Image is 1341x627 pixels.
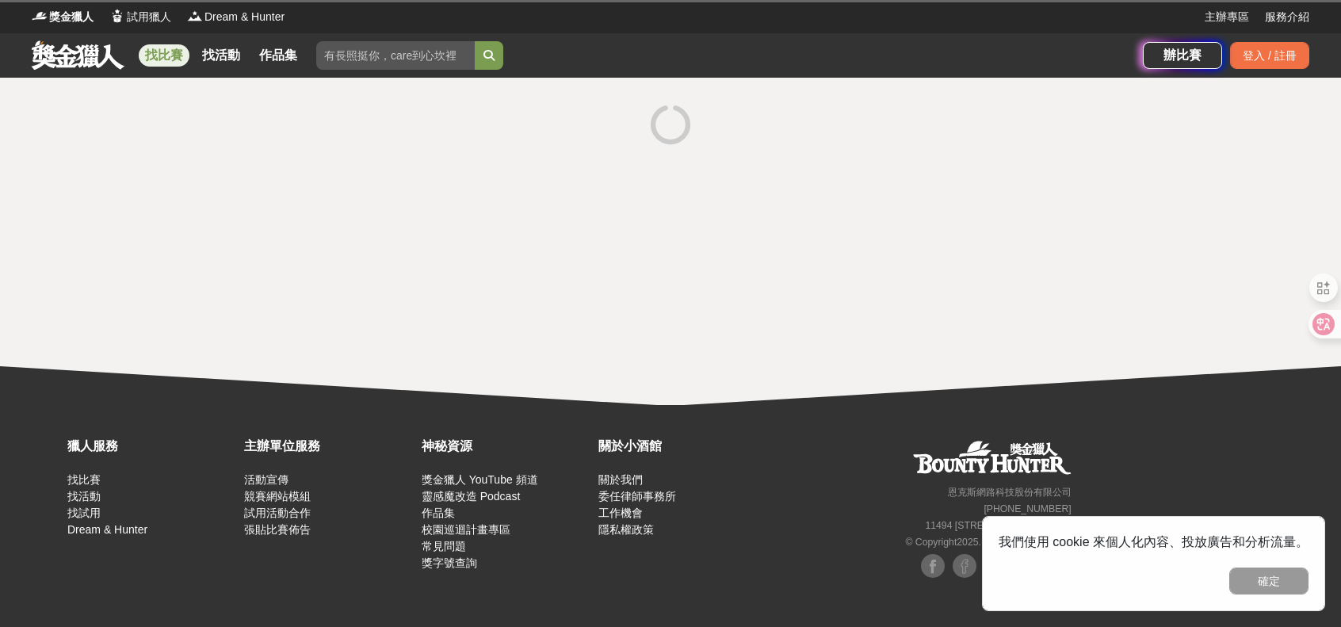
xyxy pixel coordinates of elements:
[953,554,976,578] img: Facebook
[244,437,413,456] div: 主辦單位服務
[1205,9,1249,25] a: 主辦專區
[925,520,1071,531] small: 11494 [STREET_ADDRESS] 3 樓
[422,490,520,503] a: 靈感魔改造 Podcast
[109,8,125,24] img: Logo
[598,437,767,456] div: 關於小酒館
[422,540,466,552] a: 常見問題
[921,554,945,578] img: Facebook
[984,503,1071,514] small: [PHONE_NUMBER]
[948,487,1072,498] small: 恩克斯網路科技股份有限公司
[67,473,101,486] a: 找比賽
[422,473,538,486] a: 獎金獵人 YouTube 頻道
[67,490,101,503] a: 找活動
[67,523,147,536] a: Dream & Hunter
[905,537,1071,548] small: © Copyright 2025 . All Rights Reserved.
[244,523,311,536] a: 張貼比賽佈告
[598,490,676,503] a: 委任律師事務所
[49,9,94,25] span: 獎金獵人
[422,437,590,456] div: 神秘資源
[422,556,477,569] a: 獎字號查詢
[598,507,643,519] a: 工作機會
[187,8,203,24] img: Logo
[32,8,48,24] img: Logo
[196,44,246,67] a: 找活動
[204,9,285,25] span: Dream & Hunter
[422,507,455,519] a: 作品集
[109,9,171,25] a: Logo試用獵人
[1265,9,1309,25] a: 服務介紹
[67,437,236,456] div: 獵人服務
[1229,568,1309,595] button: 確定
[32,9,94,25] a: Logo獎金獵人
[139,44,189,67] a: 找比賽
[1143,42,1222,69] a: 辦比賽
[127,9,171,25] span: 試用獵人
[316,41,475,70] input: 有長照挺你，care到心坎裡！青春出手，拍出照顧 影音徵件活動
[244,490,311,503] a: 競賽網站模組
[244,473,288,486] a: 活動宣傳
[253,44,304,67] a: 作品集
[244,507,311,519] a: 試用活動合作
[422,523,510,536] a: 校園巡迴計畫專區
[187,9,285,25] a: LogoDream & Hunter
[999,535,1309,549] span: 我們使用 cookie 來個人化內容、投放廣告和分析流量。
[67,507,101,519] a: 找試用
[598,473,643,486] a: 關於我們
[598,523,654,536] a: 隱私權政策
[1230,42,1309,69] div: 登入 / 註冊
